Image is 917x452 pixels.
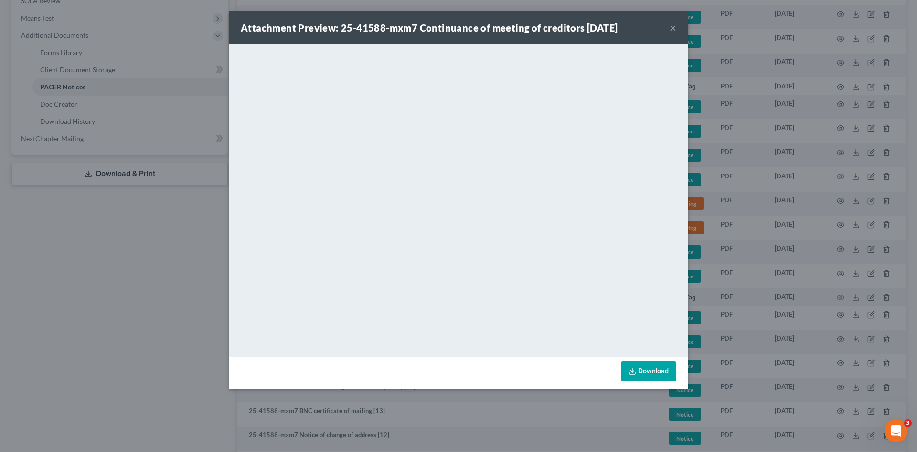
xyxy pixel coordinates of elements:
button: × [670,22,676,33]
span: 3 [904,419,912,427]
iframe: Intercom live chat [885,419,907,442]
a: Download [621,361,676,381]
strong: Attachment Preview: 25-41588-mxm7 Continuance of meeting of creditors [DATE] [241,22,618,33]
iframe: <object ng-attr-data='[URL][DOMAIN_NAME]' type='application/pdf' width='100%' height='650px'></ob... [229,44,688,355]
